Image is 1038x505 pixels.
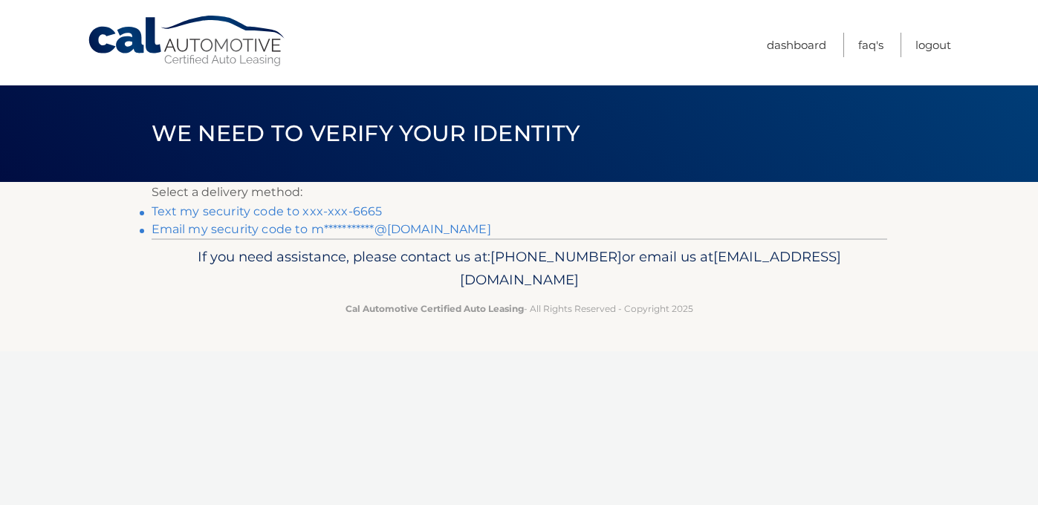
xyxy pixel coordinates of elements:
a: FAQ's [858,33,883,57]
a: Cal Automotive [87,15,288,68]
p: If you need assistance, please contact us at: or email us at [161,245,878,293]
a: Dashboard [767,33,826,57]
span: [PHONE_NUMBER] [490,248,622,265]
span: We need to verify your identity [152,120,580,147]
a: Logout [915,33,951,57]
strong: Cal Automotive Certified Auto Leasing [346,303,524,314]
p: - All Rights Reserved - Copyright 2025 [161,301,878,316]
p: Select a delivery method: [152,182,887,203]
a: Text my security code to xxx-xxx-6665 [152,204,383,218]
